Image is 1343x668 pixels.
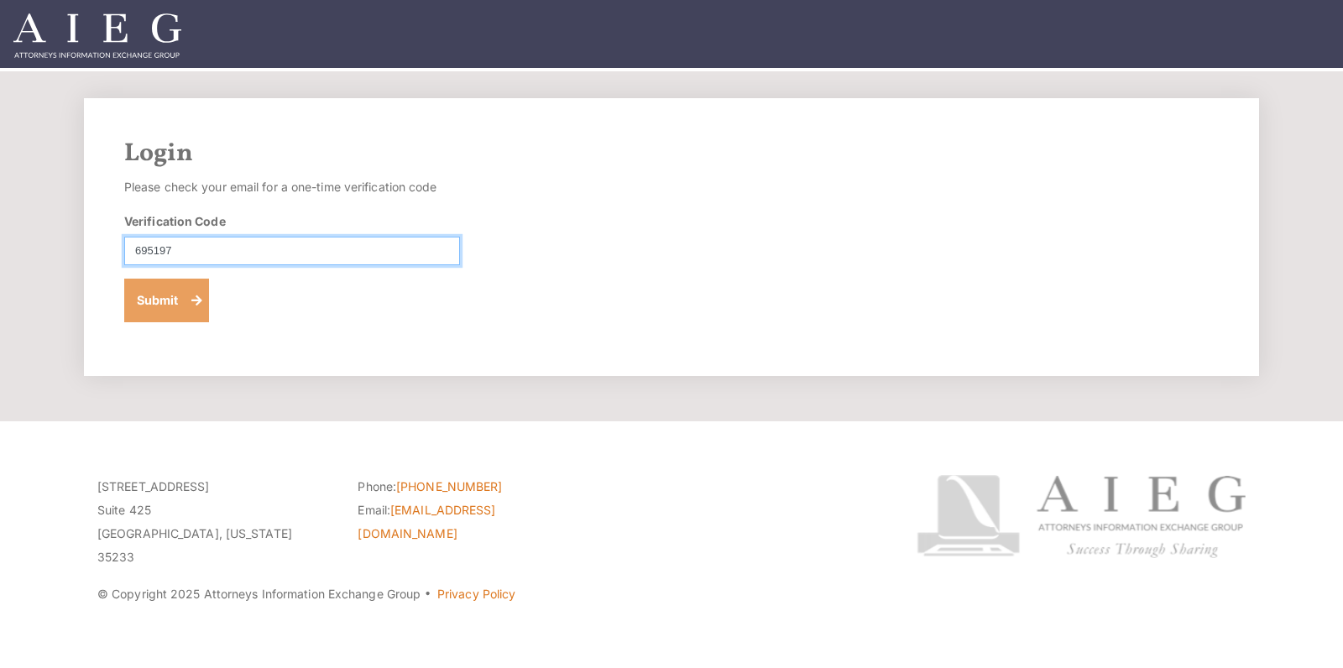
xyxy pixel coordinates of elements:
button: Submit [124,279,209,322]
p: Please check your email for a one-time verification code [124,175,460,199]
a: Privacy Policy [437,587,515,601]
label: Verification Code [124,212,226,230]
p: [STREET_ADDRESS] Suite 425 [GEOGRAPHIC_DATA], [US_STATE] 35233 [97,475,332,569]
p: © Copyright 2025 Attorneys Information Exchange Group [97,582,854,606]
a: [EMAIL_ADDRESS][DOMAIN_NAME] [358,503,495,540]
span: · [424,593,431,602]
h2: Login [124,138,1219,169]
a: [PHONE_NUMBER] [396,479,502,493]
img: Attorneys Information Exchange Group [13,13,181,58]
li: Email: [358,498,593,545]
li: Phone: [358,475,593,498]
img: Attorneys Information Exchange Group logo [917,475,1246,558]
